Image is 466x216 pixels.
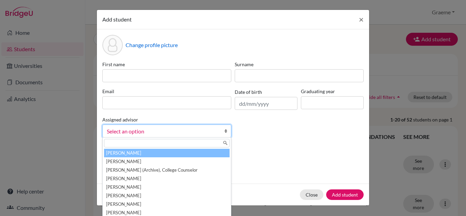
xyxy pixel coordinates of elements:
li: [PERSON_NAME] [104,149,230,157]
li: [PERSON_NAME] [104,157,230,166]
li: [PERSON_NAME] [104,200,230,208]
li: [PERSON_NAME] (Archive), College Counselor [104,166,230,174]
label: Date of birth [235,88,262,96]
label: Email [102,88,231,95]
li: [PERSON_NAME] [104,191,230,200]
button: Close [300,189,323,200]
label: Graduating year [301,88,364,95]
label: Surname [235,61,364,68]
span: Select an option [107,127,218,136]
li: [PERSON_NAME] [104,183,230,191]
label: Assigned advisor [102,116,138,123]
button: Add student [326,189,364,200]
input: dd/mm/yyyy [235,97,297,110]
li: [PERSON_NAME] [104,174,230,183]
p: Parents [102,148,364,157]
div: Profile picture [102,35,123,55]
span: Add student [102,16,132,23]
label: First name [102,61,231,68]
span: × [359,14,364,24]
button: Close [353,10,369,29]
